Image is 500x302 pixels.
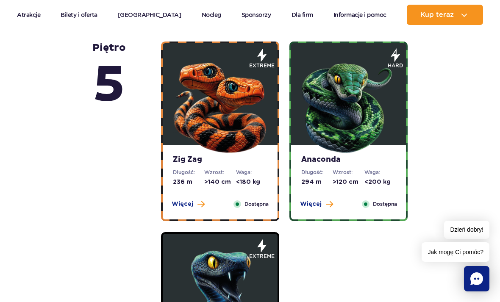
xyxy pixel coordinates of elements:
dt: Waga: [364,169,396,176]
a: [GEOGRAPHIC_DATA] [118,5,181,25]
span: Dostępna [373,200,397,208]
a: Informacje i pomoc [333,5,386,25]
strong: piętro [92,42,126,117]
dd: >140 cm [204,178,236,186]
a: Bilety i oferta [61,5,97,25]
button: Kup teraz [407,5,483,25]
dt: Długość: [301,169,333,176]
dt: Waga: [236,169,267,176]
dd: >120 cm [333,178,364,186]
span: Kup teraz [420,11,454,19]
span: Jak mogę Ci pomóc? [422,242,489,262]
a: Atrakcje [17,5,40,25]
span: Dostępna [244,200,269,208]
dt: Długość: [173,169,204,176]
strong: Zig Zag [173,155,267,164]
a: Sponsorzy [242,5,271,25]
div: Chat [464,266,489,291]
dd: 236 m [173,178,204,186]
a: Nocleg [202,5,221,25]
strong: Anaconda [301,155,396,164]
span: Dzień dobry! [444,221,489,239]
dd: 294 m [301,178,333,186]
span: Więcej [172,200,193,208]
img: 683e9d18e24cb188547945.png [169,54,271,155]
span: Więcej [300,200,322,208]
img: 683e9d7f6dccb324111516.png [298,54,400,155]
a: Dla firm [292,5,313,25]
dt: Wzrost: [204,169,236,176]
dd: <200 kg [364,178,396,186]
dd: <180 kg [236,178,267,186]
span: hard [388,62,403,69]
dt: Wzrost: [333,169,364,176]
button: Więcej [172,200,205,208]
span: extreme [249,62,275,69]
span: 5 [92,54,126,117]
span: extreme [249,252,275,260]
button: Więcej [300,200,333,208]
